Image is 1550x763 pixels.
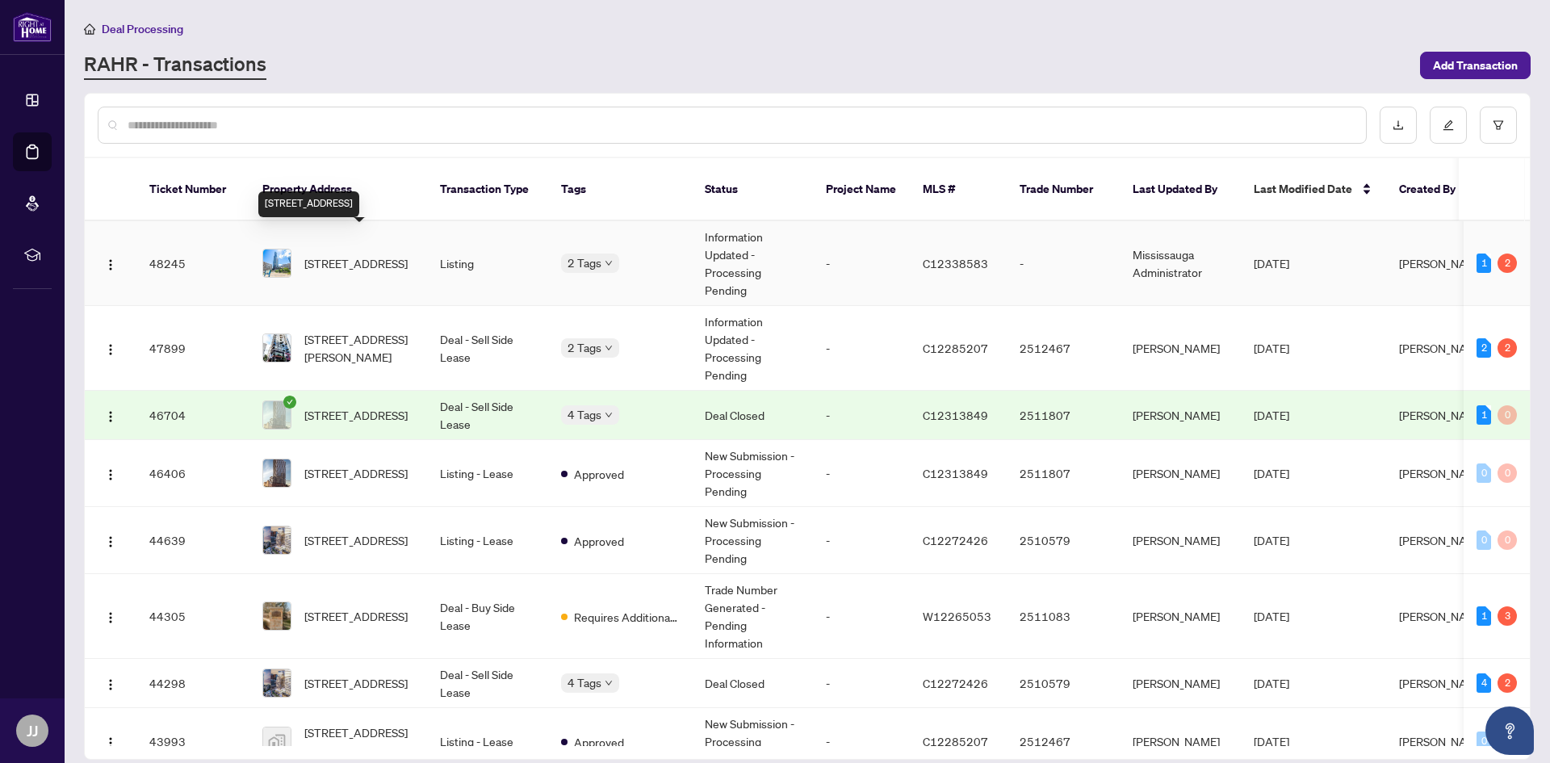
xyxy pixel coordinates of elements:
[104,736,117,749] img: Logo
[692,659,813,708] td: Deal Closed
[923,533,988,547] span: C12272426
[1386,158,1483,221] th: Created By
[104,611,117,624] img: Logo
[263,459,291,487] img: thumbnail-img
[1254,341,1289,355] span: [DATE]
[574,465,624,483] span: Approved
[1498,606,1517,626] div: 3
[1254,408,1289,422] span: [DATE]
[263,727,291,755] img: thumbnail-img
[283,396,296,409] span: check-circle
[1120,158,1241,221] th: Last Updated By
[568,405,601,424] span: 4 Tags
[1007,391,1120,440] td: 2511807
[1254,256,1289,270] span: [DATE]
[1007,507,1120,574] td: 2510579
[1120,306,1241,391] td: [PERSON_NAME]
[1498,530,1517,550] div: 0
[692,221,813,306] td: Information Updated - Processing Pending
[1007,306,1120,391] td: 2512467
[136,440,249,507] td: 46406
[1430,107,1467,144] button: edit
[1399,609,1486,623] span: [PERSON_NAME]
[427,440,548,507] td: Listing - Lease
[1007,158,1120,221] th: Trade Number
[427,158,548,221] th: Transaction Type
[923,734,988,748] span: C12285207
[1433,52,1518,78] span: Add Transaction
[263,401,291,429] img: thumbnail-img
[1393,119,1404,131] span: download
[1399,676,1486,690] span: [PERSON_NAME]
[13,12,52,42] img: logo
[568,673,601,692] span: 4 Tags
[1254,466,1289,480] span: [DATE]
[304,330,414,366] span: [STREET_ADDRESS][PERSON_NAME]
[574,733,624,751] span: Approved
[1477,338,1491,358] div: 2
[98,460,124,486] button: Logo
[98,335,124,361] button: Logo
[692,574,813,659] td: Trade Number Generated - Pending Information
[1498,405,1517,425] div: 0
[1254,180,1352,198] span: Last Modified Date
[136,391,249,440] td: 46704
[1498,463,1517,483] div: 0
[104,468,117,481] img: Logo
[692,158,813,221] th: Status
[1399,466,1486,480] span: [PERSON_NAME]
[136,659,249,708] td: 44298
[1477,732,1491,751] div: 0
[1007,574,1120,659] td: 2511083
[1120,507,1241,574] td: [PERSON_NAME]
[813,391,910,440] td: -
[1399,256,1486,270] span: [PERSON_NAME]
[574,532,624,550] span: Approved
[98,603,124,629] button: Logo
[1498,254,1517,273] div: 2
[27,719,38,742] span: JJ
[923,609,991,623] span: W12265053
[568,338,601,357] span: 2 Tags
[923,466,988,480] span: C12313849
[813,440,910,507] td: -
[1443,119,1454,131] span: edit
[813,306,910,391] td: -
[136,221,249,306] td: 48245
[1477,606,1491,626] div: 1
[1498,338,1517,358] div: 2
[605,411,613,419] span: down
[136,507,249,574] td: 44639
[136,158,249,221] th: Ticket Number
[813,574,910,659] td: -
[923,256,988,270] span: C12338583
[98,527,124,553] button: Logo
[84,23,95,35] span: home
[1480,107,1517,144] button: filter
[1493,119,1504,131] span: filter
[813,221,910,306] td: -
[1007,221,1120,306] td: -
[1477,405,1491,425] div: 1
[98,670,124,696] button: Logo
[923,341,988,355] span: C12285207
[84,51,266,80] a: RAHR - Transactions
[568,254,601,272] span: 2 Tags
[1420,52,1531,79] button: Add Transaction
[304,531,408,549] span: [STREET_ADDRESS]
[692,306,813,391] td: Information Updated - Processing Pending
[574,608,679,626] span: Requires Additional Docs
[427,507,548,574] td: Listing - Lease
[605,259,613,267] span: down
[1241,158,1386,221] th: Last Modified Date
[104,343,117,356] img: Logo
[104,410,117,423] img: Logo
[104,535,117,548] img: Logo
[548,158,692,221] th: Tags
[605,344,613,352] span: down
[1399,341,1486,355] span: [PERSON_NAME]
[427,659,548,708] td: Deal - Sell Side Lease
[1254,676,1289,690] span: [DATE]
[1120,221,1241,306] td: Mississauga Administrator
[258,191,359,217] div: [STREET_ADDRESS]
